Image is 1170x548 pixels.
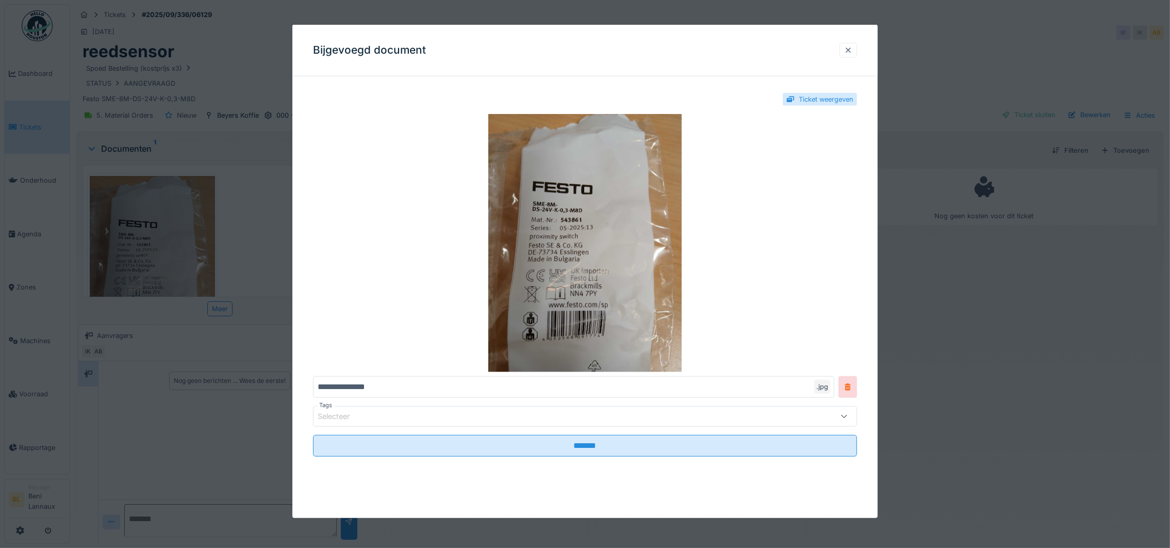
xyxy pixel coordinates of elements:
div: Selecteer [318,411,364,422]
label: Tags [317,401,334,410]
h3: Bijgevoegd document [313,44,426,57]
img: 62eda81c-4602-46f7-8742-46ad54cf3580-20250904_231908.jpg [313,114,857,372]
div: .jpg [814,380,830,394]
div: Ticket weergeven [799,94,853,104]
